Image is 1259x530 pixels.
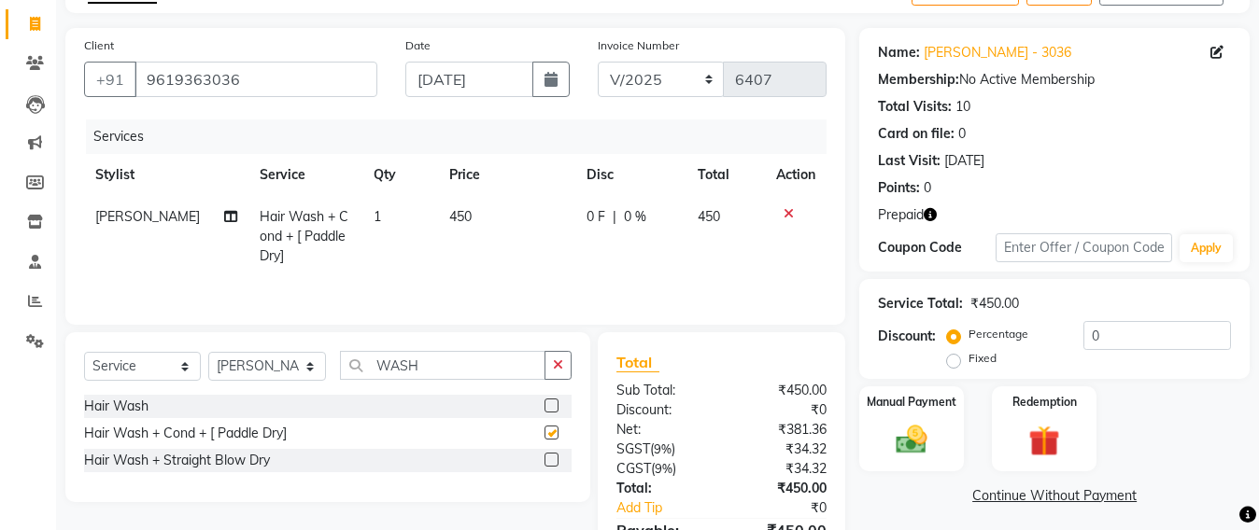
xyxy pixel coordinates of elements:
[587,207,605,227] span: 0 F
[84,62,136,97] button: +91
[84,424,287,443] div: Hair Wash + Cond + [ Paddle Dry]
[969,326,1028,342] label: Percentage
[362,154,438,196] th: Qty
[95,208,200,225] span: [PERSON_NAME]
[616,460,651,477] span: CGST
[686,154,766,196] th: Total
[655,461,672,476] span: 9%
[742,498,841,518] div: ₹0
[878,205,924,225] span: Prepaid
[86,119,841,154] div: Services
[84,397,149,416] div: Hair Wash
[405,37,431,54] label: Date
[878,178,920,198] div: Points:
[598,37,679,54] label: Invoice Number
[654,441,672,456] span: 9%
[84,451,270,470] div: Hair Wash + Straight Blow Dry
[924,43,1071,63] a: [PERSON_NAME] - 3036
[722,420,842,439] div: ₹381.36
[84,154,248,196] th: Stylist
[449,208,472,225] span: 450
[969,350,997,367] label: Fixed
[878,238,996,258] div: Coupon Code
[924,178,931,198] div: 0
[602,400,722,420] div: Discount:
[878,70,1231,90] div: No Active Membership
[624,207,646,227] span: 0 %
[878,124,955,144] div: Card on file:
[438,154,575,196] th: Price
[616,353,659,372] span: Total
[602,459,722,479] div: ( )
[970,294,1019,314] div: ₹450.00
[955,97,970,117] div: 10
[374,208,381,225] span: 1
[575,154,686,196] th: Disc
[134,62,377,97] input: Search by Name/Mobile/Email/Code
[722,479,842,498] div: ₹450.00
[260,208,348,264] span: Hair Wash + Cond + [ Paddle Dry]
[886,422,937,457] img: _cash.svg
[878,43,920,63] div: Name:
[878,327,936,346] div: Discount:
[765,154,827,196] th: Action
[1180,234,1233,262] button: Apply
[996,233,1172,262] input: Enter Offer / Coupon Code
[878,294,963,314] div: Service Total:
[602,420,722,439] div: Net:
[722,381,842,400] div: ₹450.00
[722,439,842,459] div: ₹34.32
[878,151,941,171] div: Last Visit:
[698,208,720,225] span: 450
[1012,394,1077,411] label: Redemption
[248,154,362,196] th: Service
[84,37,114,54] label: Client
[958,124,966,144] div: 0
[602,439,722,459] div: ( )
[722,400,842,420] div: ₹0
[602,381,722,400] div: Sub Total:
[863,486,1246,506] a: Continue Without Payment
[944,151,984,171] div: [DATE]
[1019,422,1069,460] img: _gift.svg
[722,459,842,479] div: ₹34.32
[616,440,650,457] span: SGST
[340,351,545,380] input: Search or Scan
[613,207,616,227] span: |
[878,97,952,117] div: Total Visits:
[602,479,722,498] div: Total:
[867,394,956,411] label: Manual Payment
[878,70,959,90] div: Membership:
[602,498,742,518] a: Add Tip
